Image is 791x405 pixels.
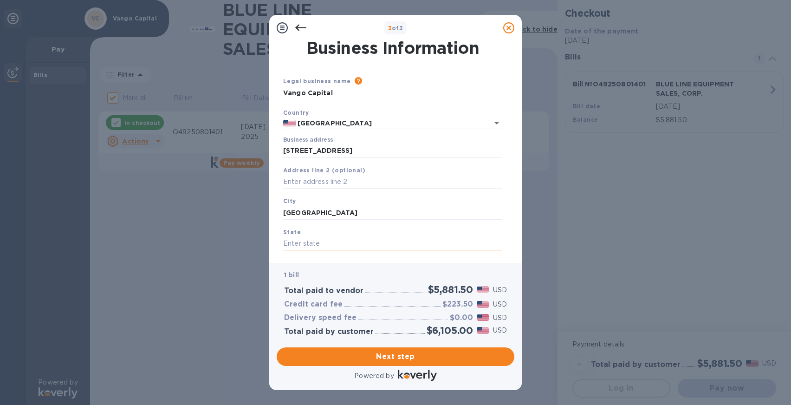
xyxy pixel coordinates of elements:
[398,370,437,381] img: Logo
[477,287,489,293] img: USD
[284,300,343,309] h3: Credit card fee
[490,117,503,130] button: Open
[477,314,489,321] img: USD
[477,301,489,307] img: USD
[284,351,507,362] span: Next step
[493,313,507,323] p: USD
[493,326,507,335] p: USD
[281,38,504,58] h1: Business Information
[283,137,333,143] label: Business address
[283,206,502,220] input: Enter city
[284,287,363,295] h3: Total paid to vendor
[283,197,296,204] b: City
[277,347,514,366] button: Next step
[388,25,403,32] b: of 3
[354,371,394,381] p: Powered by
[284,314,357,322] h3: Delivery speed fee
[283,144,502,158] input: Enter address
[442,300,473,309] h3: $223.50
[283,167,365,174] b: Address line 2 (optional)
[284,271,299,279] b: 1 bill
[477,327,489,333] img: USD
[283,237,502,251] input: Enter state
[283,120,296,126] img: US
[283,86,502,100] input: Enter legal business name
[428,284,473,295] h2: $5,881.50
[296,118,476,129] input: Select country
[284,327,374,336] h3: Total paid by customer
[450,314,473,322] h3: $0.00
[388,25,392,32] span: 3
[493,285,507,295] p: USD
[283,229,301,235] b: State
[283,78,351,85] b: Legal business name
[283,175,502,189] input: Enter address line 2
[427,325,473,336] h2: $6,105.00
[283,109,309,116] b: Country
[493,300,507,309] p: USD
